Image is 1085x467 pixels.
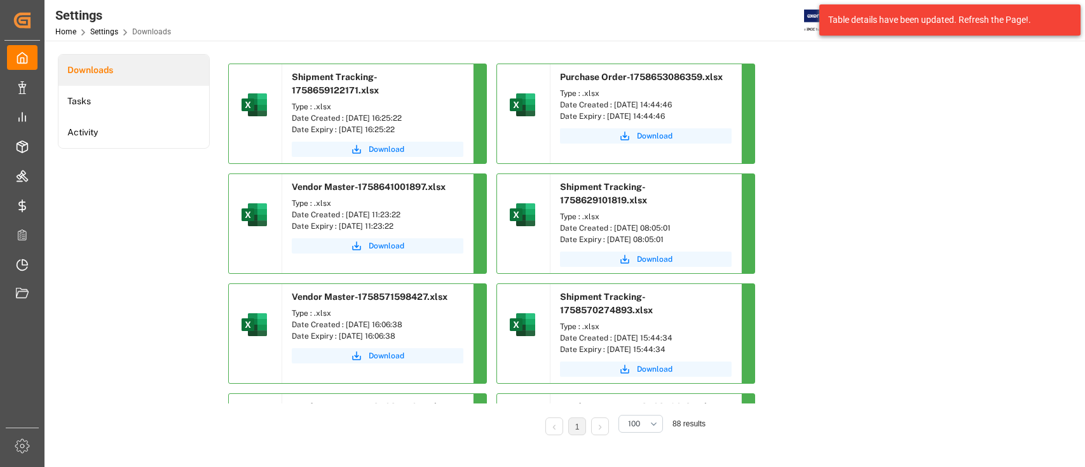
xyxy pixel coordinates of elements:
[560,211,732,222] div: Type : .xlsx
[507,309,538,340] img: microsoft-excel-2019--v1.png
[628,418,640,430] span: 100
[618,415,663,433] button: open menu
[90,27,118,36] a: Settings
[507,200,538,230] img: microsoft-excel-2019--v1.png
[591,417,609,435] li: Next Page
[560,332,732,344] div: Date Created : [DATE] 15:44:34
[560,252,732,267] button: Download
[58,117,209,148] a: Activity
[292,182,446,192] span: Vendor Master-1758641001897.xlsx
[828,13,1062,27] div: Table details have been updated. Refresh the Page!.
[292,308,463,319] div: Type : .xlsx
[560,292,653,315] span: Shipment Tracking-1758570274893.xlsx
[560,88,732,99] div: Type : .xlsx
[637,130,672,142] span: Download
[239,309,270,340] img: microsoft-excel-2019--v1.png
[560,344,732,355] div: Date Expiry : [DATE] 15:44:34
[292,402,447,412] span: Vendor Master-1758568714671.xlsx
[560,362,732,377] button: Download
[560,402,717,412] span: Vendor Master-1758568496134.xlsx
[545,417,563,435] li: Previous Page
[292,142,463,157] button: Download
[560,321,732,332] div: Type : .xlsx
[369,240,404,252] span: Download
[560,182,647,205] span: Shipment Tracking-1758629101819.xlsx
[292,292,447,302] span: Vendor Master-1758571598427.xlsx
[560,234,732,245] div: Date Expiry : [DATE] 08:05:01
[292,319,463,330] div: Date Created : [DATE] 16:06:38
[58,55,209,86] a: Downloads
[292,198,463,209] div: Type : .xlsx
[560,72,723,82] span: Purchase Order-1758653086359.xlsx
[292,330,463,342] div: Date Expiry : [DATE] 16:06:38
[575,423,580,431] a: 1
[292,72,379,95] span: Shipment Tracking-1758659122171.xlsx
[58,86,209,117] a: Tasks
[560,99,732,111] div: Date Created : [DATE] 14:44:46
[560,128,732,144] button: Download
[292,101,463,112] div: Type : .xlsx
[507,90,538,120] img: microsoft-excel-2019--v1.png
[55,6,171,25] div: Settings
[637,254,672,265] span: Download
[292,209,463,220] div: Date Created : [DATE] 11:23:22
[55,27,76,36] a: Home
[292,112,463,124] div: Date Created : [DATE] 16:25:22
[239,200,270,230] img: microsoft-excel-2019--v1.png
[568,417,586,435] li: 1
[560,111,732,122] div: Date Expiry : [DATE] 14:44:46
[292,124,463,135] div: Date Expiry : [DATE] 16:25:22
[239,90,270,120] img: microsoft-excel-2019--v1.png
[292,220,463,232] div: Date Expiry : [DATE] 11:23:22
[369,350,404,362] span: Download
[804,10,848,32] img: Exertis%20JAM%20-%20Email%20Logo.jpg_1722504956.jpg
[637,363,672,375] span: Download
[292,238,463,254] button: Download
[672,419,706,428] span: 88 results
[560,222,732,234] div: Date Created : [DATE] 08:05:01
[369,144,404,155] span: Download
[292,348,463,363] button: Download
